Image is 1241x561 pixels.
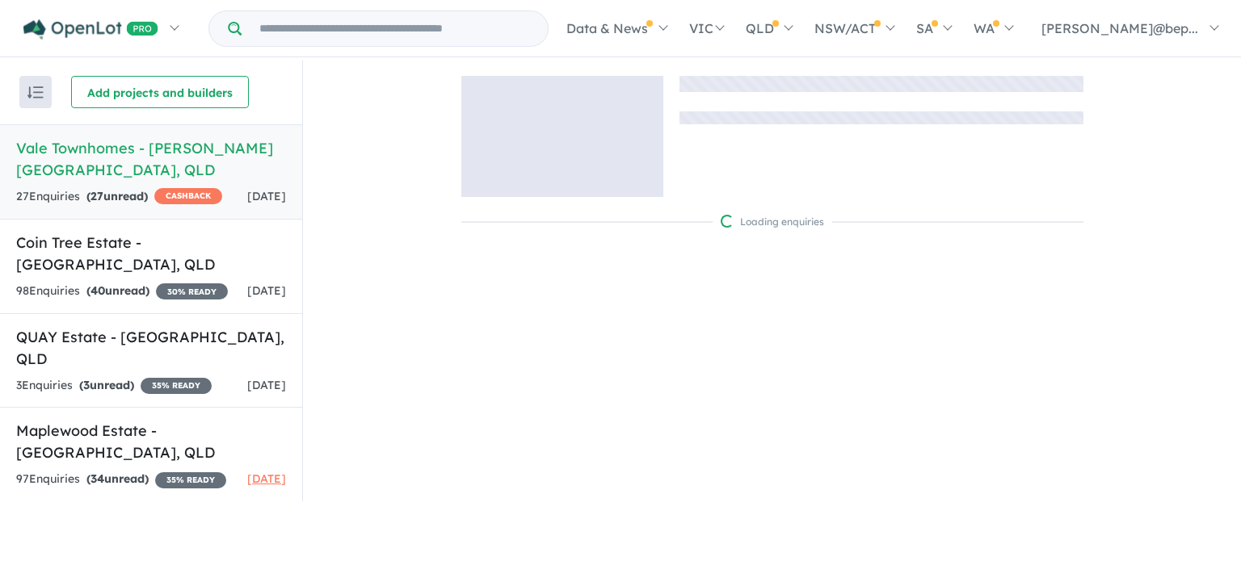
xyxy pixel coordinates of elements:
h5: Coin Tree Estate - [GEOGRAPHIC_DATA] , QLD [16,232,286,275]
strong: ( unread) [86,471,149,486]
strong: ( unread) [86,283,149,298]
span: [DATE] [247,471,286,486]
h5: Vale Townhomes - [PERSON_NAME][GEOGRAPHIC_DATA] , QLD [16,137,286,181]
span: [DATE] [247,378,286,392]
span: 30 % READY [156,283,228,299]
img: sort.svg [27,86,44,98]
span: [DATE] [247,283,286,298]
h5: QUAY Estate - [GEOGRAPHIC_DATA] , QLD [16,326,286,370]
img: Openlot PRO Logo White [23,19,158,40]
span: 34 [90,471,104,486]
span: 3 [83,378,90,392]
div: 97 Enquir ies [16,470,226,489]
span: [DATE] [247,189,286,203]
span: CASHBACK [154,188,222,204]
input: Try estate name, suburb, builder or developer [245,11,545,46]
span: 35 % READY [155,472,226,488]
strong: ( unread) [79,378,134,392]
span: 40 [90,283,105,298]
div: 98 Enquir ies [16,282,228,301]
span: 27 [90,189,103,203]
button: Add projects and builders [71,76,249,108]
div: 3 Enquir ies [16,376,212,396]
h5: Maplewood Estate - [GEOGRAPHIC_DATA] , QLD [16,420,286,463]
div: 27 Enquir ies [16,187,222,207]
span: [PERSON_NAME]@bep... [1041,20,1198,36]
strong: ( unread) [86,189,148,203]
div: Loading enquiries [721,214,824,230]
span: 35 % READY [141,378,212,394]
